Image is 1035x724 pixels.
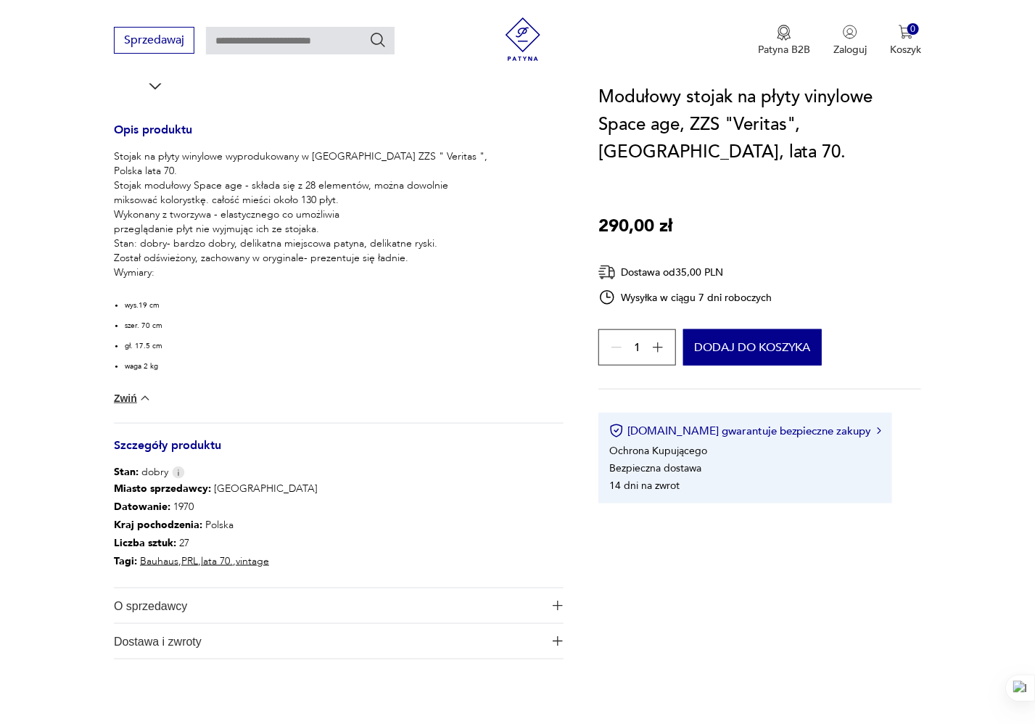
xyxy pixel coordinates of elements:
[140,554,178,568] a: Bauhaus
[598,83,921,166] h1: Modułowy stojak na płyty vinylowe Space age, ZZS "Veritas", [GEOGRAPHIC_DATA], lata 70.
[609,461,701,475] li: Bezpieczna dostawa
[138,391,152,406] img: chevron down
[172,466,185,479] img: Info icon
[609,444,707,458] li: Ochrona Kupującego
[114,518,202,532] b: Kraj pochodzenia :
[758,25,810,57] button: Patyna B2B
[114,126,564,149] h3: Opis produktu
[609,424,881,438] button: [DOMAIN_NAME] gwarantuje bezpieczne zakupy
[236,554,269,568] a: vintage
[598,263,616,281] img: Ikona dostawy
[114,536,176,550] b: Liczba sztuk:
[114,149,487,280] p: Stojak na płyty winylowe wyprodukowany w [GEOGRAPHIC_DATA] ZZS " Veritas ", Polska lata 70. Stoja...
[609,424,624,438] img: Ikona certyfikatu
[833,43,867,57] p: Zaloguj
[201,554,233,568] a: lata 70.
[833,25,867,57] button: Zaloguj
[758,43,810,57] p: Patyna B2B
[758,25,810,57] a: Ikona medaluPatyna B2B
[114,36,194,46] a: Sprzedawaj
[114,552,318,570] p: , , ,
[125,321,487,331] li: szer. 70 cm
[114,500,170,514] b: Datowanie :
[114,624,543,659] span: Dostawa i zwroty
[890,25,921,57] button: 0Koszyk
[634,343,640,353] span: 1
[125,300,487,310] li: wys.19 cm
[114,588,564,623] button: Ikona plusaO sprzedawcy
[114,588,543,623] span: O sprzedawcy
[114,534,318,552] p: 27
[683,329,822,366] button: Dodaj do koszyka
[125,341,487,351] li: gł. 17.5 cm
[114,27,194,54] button: Sprzedawaj
[609,479,680,493] li: 14 dni na zwrot
[125,361,487,371] li: waga 2 kg
[181,554,198,568] a: PRL
[777,25,791,41] img: Ikona medalu
[553,601,563,611] img: Ikona plusa
[598,213,672,240] p: 290,00 zł
[114,465,139,479] b: Stan:
[114,482,211,495] b: Miasto sprzedawcy :
[877,427,881,435] img: Ikona strzałki w prawo
[907,23,920,36] div: 0
[598,289,772,306] div: Wysyłka w ciągu 7 dni roboczych
[899,25,913,39] img: Ikona koszyka
[843,25,857,39] img: Ikonka użytkownika
[114,480,318,498] p: [GEOGRAPHIC_DATA]
[114,516,318,534] p: Polska
[501,17,545,61] img: Patyna - sklep z meblami i dekoracjami vintage
[369,31,387,49] button: Szukaj
[890,43,921,57] p: Koszyk
[114,554,137,568] b: Tagi:
[114,624,564,659] button: Ikona plusaDostawa i zwroty
[114,391,152,406] button: Zwiń
[553,636,563,646] img: Ikona plusa
[598,263,772,281] div: Dostawa od 35,00 PLN
[114,498,318,516] p: 1970
[114,441,564,465] h3: Szczegóły produktu
[114,465,168,480] span: dobry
